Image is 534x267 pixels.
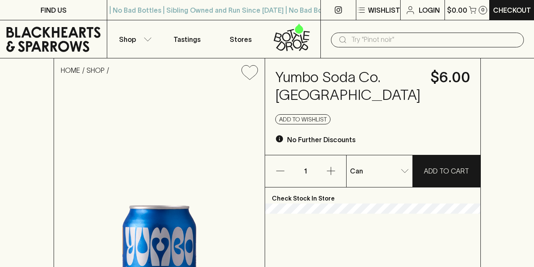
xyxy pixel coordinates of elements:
p: Login [419,5,440,15]
p: 1 [295,155,316,187]
p: Shop [119,34,136,44]
p: Wishlist [368,5,400,15]
p: FIND US [41,5,67,15]
button: Add to wishlist [238,62,261,83]
p: Checkout [493,5,531,15]
p: Can [350,166,363,176]
button: ADD TO CART [413,155,480,187]
a: HOME [61,66,80,74]
button: Add to wishlist [275,114,331,124]
input: Try "Pinot noir" [351,33,517,47]
p: ADD TO CART [424,166,469,176]
a: SHOP [87,66,105,74]
h4: Yumbo Soda Co. [GEOGRAPHIC_DATA] [275,69,420,104]
h4: $6.00 [431,69,470,86]
p: $0.00 [447,5,467,15]
p: No Further Discounts [287,135,355,145]
button: Shop [107,20,160,58]
p: Check Stock In Store [265,187,480,204]
div: Can [347,162,412,179]
a: Stores [214,20,267,58]
p: 0 [481,8,485,12]
p: Stores [230,34,252,44]
p: Tastings [173,34,201,44]
a: Tastings [160,20,214,58]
